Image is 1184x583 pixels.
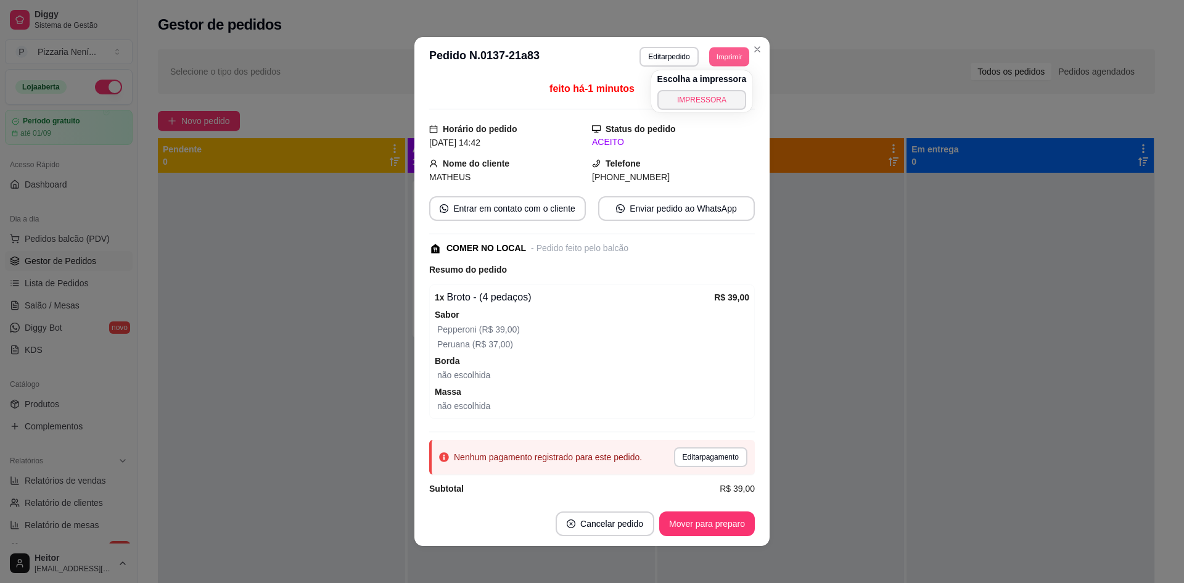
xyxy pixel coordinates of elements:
button: IMPRESSORA [657,90,747,110]
button: Editarpagamento [674,447,747,467]
strong: Subtotal [429,484,464,494]
span: desktop [592,125,601,133]
span: MATHEUS [429,172,471,182]
strong: Resumo do pedido [429,265,507,275]
button: whats-appEnviar pedido ao WhatsApp [598,196,755,221]
div: Nenhum pagamento registrado para este pedido. [454,451,642,463]
span: Pepperoni [437,325,477,334]
strong: Sabor [435,310,459,320]
strong: Status do pedido [606,124,676,134]
span: R$ 39,00 [720,482,755,495]
button: close-circleCancelar pedido [556,511,654,536]
strong: 1 x [435,292,445,302]
span: whats-app [440,204,448,213]
strong: Borda [435,356,459,366]
span: R$ 39,00 [720,495,755,509]
strong: R$ 39,00 [714,292,749,302]
span: calendar [429,125,438,133]
button: Close [747,39,767,59]
span: não escolhida [437,401,490,411]
span: [PHONE_NUMBER] [592,172,670,182]
span: close-circle [567,519,575,528]
span: feito há -1 minutos [549,83,635,94]
div: ACEITO [592,136,755,149]
span: Peruana [437,339,470,349]
span: (R$ 39,00) [477,325,520,334]
button: Imprimir [709,47,749,66]
h4: Escolha a impressora [657,73,747,85]
button: whats-appEntrar em contato com o cliente [429,196,586,221]
span: [DATE] 14:42 [429,138,480,147]
span: não escolhida [437,370,490,380]
strong: Massa [435,387,461,397]
span: whats-app [616,204,625,213]
span: phone [592,159,601,168]
span: (R$ 37,00) [470,339,513,349]
div: COMER NO LOCAL [446,242,526,255]
div: - Pedido feito pelo balcão [531,242,628,255]
span: user [429,159,438,168]
strong: Horário do pedido [443,124,517,134]
h3: Pedido N. 0137-21a83 [429,47,540,67]
strong: Nome do cliente [443,159,509,168]
button: Editarpedido [639,47,698,67]
strong: Telefone [606,159,641,168]
div: Broto - (4 pedaços) [435,290,714,305]
button: Mover para preparo [659,511,755,536]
